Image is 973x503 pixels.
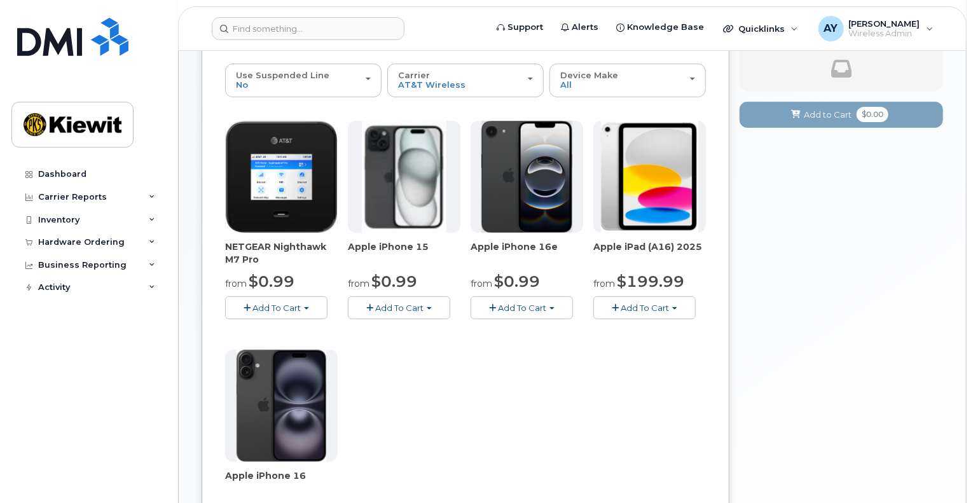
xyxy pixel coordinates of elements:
[488,15,552,40] a: Support
[225,296,328,319] button: Add To Cart
[498,303,546,313] span: Add To Cart
[471,240,583,266] div: Apple iPhone 16e
[740,102,943,128] button: Add to Cart $0.00
[371,272,417,291] span: $0.99
[593,240,706,266] div: Apple iPad (A16) 2025
[348,296,450,319] button: Add To Cart
[226,121,338,233] img: nighthawk_m7_pro.png
[481,121,573,233] img: iphone16e.png
[225,64,382,97] button: Use Suspended Line No
[236,79,248,90] span: No
[252,303,301,313] span: Add To Cart
[824,21,838,36] span: AY
[714,16,807,41] div: Quicklinks
[627,21,704,34] span: Knowledge Base
[738,24,785,34] span: Quicklinks
[810,16,942,41] div: Andrew Yee
[387,64,544,97] button: Carrier AT&T Wireless
[398,70,430,80] span: Carrier
[617,272,684,291] span: $199.99
[607,15,713,40] a: Knowledge Base
[348,278,369,289] small: from
[375,303,424,313] span: Add To Cart
[225,240,338,266] div: NETGEAR Nighthawk M7 Pro
[572,21,598,34] span: Alerts
[849,29,920,39] span: Wireless Admin
[560,79,572,90] span: All
[362,121,446,233] img: iphone15.jpg
[857,107,888,122] span: $0.00
[398,79,466,90] span: AT&T Wireless
[237,350,326,462] img: iphone_16_plus.png
[236,70,329,80] span: Use Suspended Line
[249,272,294,291] span: $0.99
[225,278,247,289] small: from
[601,121,698,233] img: iPad_A16.PNG
[918,448,963,493] iframe: Messenger Launcher
[560,70,618,80] span: Device Make
[804,109,852,121] span: Add to Cart
[507,21,543,34] span: Support
[593,278,615,289] small: from
[552,15,607,40] a: Alerts
[348,240,460,266] div: Apple iPhone 15
[471,278,492,289] small: from
[225,469,338,495] div: Apple iPhone 16
[549,64,706,97] button: Device Make All
[593,296,696,319] button: Add To Cart
[471,296,573,319] button: Add To Cart
[849,18,920,29] span: [PERSON_NAME]
[621,303,669,313] span: Add To Cart
[494,272,540,291] span: $0.99
[212,17,404,40] input: Find something...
